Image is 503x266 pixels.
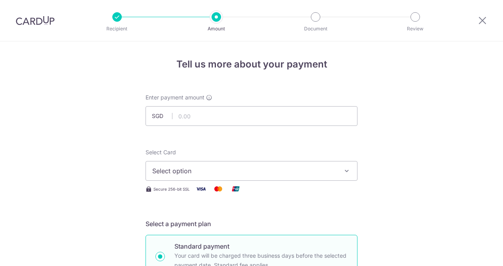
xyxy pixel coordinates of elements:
[210,184,226,194] img: Mastercard
[146,219,357,229] h5: Select a payment plan
[146,94,204,101] span: Enter payment amount
[146,106,357,126] input: 0.00
[152,112,172,120] span: SGD
[187,25,246,33] p: Amount
[286,25,345,33] p: Document
[153,186,190,192] span: Secure 256-bit SSL
[146,149,176,155] span: translation missing: en.payables.payment_networks.credit_card.summary.labels.select_card
[193,184,209,194] img: Visa
[228,184,244,194] img: Union Pay
[152,166,337,176] span: Select option
[16,16,55,25] img: CardUp
[88,25,146,33] p: Recipient
[146,57,357,71] h4: Tell us more about your payment
[146,161,357,181] button: Select option
[452,242,495,262] iframe: Opens a widget where you can find more information
[386,25,444,33] p: Review
[174,242,348,251] p: Standard payment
